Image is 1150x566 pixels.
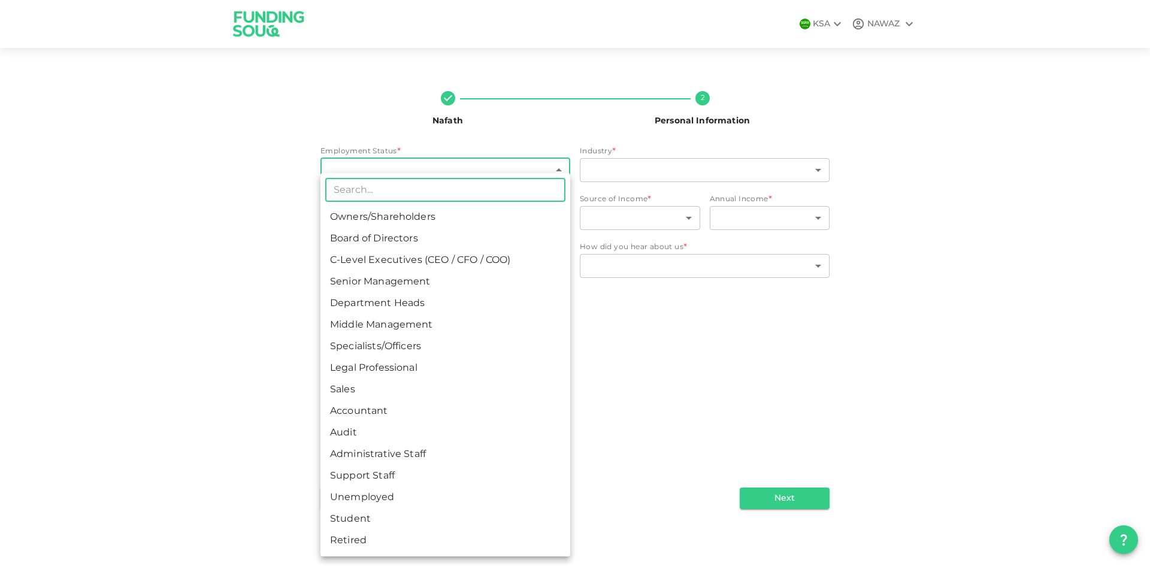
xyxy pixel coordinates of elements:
li: Senior Management [320,271,570,293]
li: Board of Directors [320,228,570,250]
li: Audit [320,422,570,444]
li: C-Level Executives (CEO / CFO / COO) [320,250,570,271]
li: Middle Management [320,314,570,336]
li: Department Heads [320,293,570,314]
li: Unemployed [320,487,570,509]
li: Specialists/Officers [320,336,570,358]
li: Student [320,509,570,530]
li: Owners/Shareholders [320,207,570,228]
li: Support Staff [320,465,570,487]
input: Search... [325,178,565,202]
li: Administrative Staff [320,444,570,465]
li: Accountant [320,401,570,422]
li: Retired [320,530,570,552]
li: Sales [320,379,570,401]
li: Legal Professional [320,358,570,379]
